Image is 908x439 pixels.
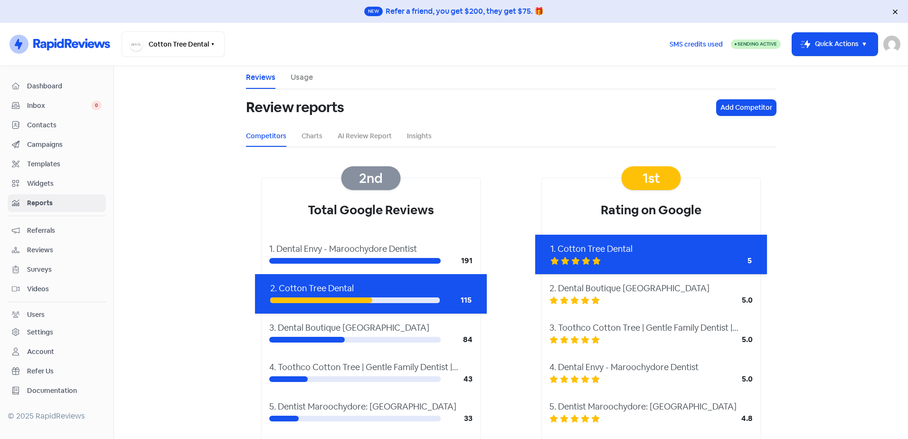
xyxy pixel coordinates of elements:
[27,179,102,189] span: Widgets
[8,261,106,278] a: Surveys
[291,72,313,83] a: Usage
[441,334,473,345] div: 84
[8,175,106,192] a: Widgets
[91,101,102,110] span: 0
[27,198,102,208] span: Reports
[622,166,681,190] div: 1st
[407,131,432,141] a: Insights
[341,166,401,190] div: 2nd
[246,131,286,141] a: Competitors
[662,38,731,48] a: SMS credits used
[27,81,102,91] span: Dashboard
[8,77,106,95] a: Dashboard
[440,295,472,306] div: 115
[27,327,53,337] div: Settings
[8,116,106,134] a: Contacts
[27,120,102,130] span: Contacts
[8,222,106,239] a: Referrals
[122,31,225,57] button: Cotton Tree Dental
[8,155,106,173] a: Templates
[27,226,102,236] span: Referrals
[27,386,102,396] span: Documentation
[441,255,473,267] div: 191
[731,38,781,50] a: Sending Active
[8,194,106,212] a: Reports
[269,321,473,334] div: 3. Dental Boutique [GEOGRAPHIC_DATA]
[8,382,106,400] a: Documentation
[246,92,344,123] h1: Review reports
[714,255,752,267] div: 5
[549,321,753,334] div: 3. Toothco Cotton Tree | Gentle Family Dentist | Dentist Maroochydore
[302,131,322,141] a: Charts
[27,366,102,376] span: Refer Us
[792,33,878,56] button: Quick Actions
[550,242,752,255] div: 1. Cotton Tree Dental
[441,413,473,424] div: 33
[27,245,102,255] span: Reviews
[868,401,899,429] iframe: chat widget
[715,295,753,306] div: 5.0
[269,361,473,373] div: 4. Toothco Cotton Tree | Gentle Family Dentist | Dentist Maroochydore
[715,334,753,345] div: 5.0
[549,400,753,413] div: 5. Dentist Maroochydore: [GEOGRAPHIC_DATA]
[386,6,544,17] div: Refer a friend, you get $200, they get $75. 🎁
[8,343,106,361] a: Account
[270,282,472,295] div: 2. Cotton Tree Dental
[8,363,106,380] a: Refer Us
[27,265,102,275] span: Surveys
[27,101,91,111] span: Inbox
[27,347,54,357] div: Account
[883,36,900,53] img: User
[364,7,383,16] span: New
[262,178,480,235] div: Total Google Reviews
[542,178,760,235] div: Rating on Google
[8,136,106,153] a: Campaigns
[27,310,45,320] div: Users
[246,72,275,83] a: Reviews
[715,413,753,424] div: 4.8
[269,242,473,255] div: 1. Dental Envy - Maroochydore Dentist
[27,284,102,294] span: Videos
[715,373,753,385] div: 5.0
[717,100,776,115] button: Add Competitor
[27,140,102,150] span: Campaigns
[441,373,473,385] div: 43
[738,41,777,47] span: Sending Active
[549,361,753,373] div: 4. Dental Envy - Maroochydore Dentist
[269,400,473,413] div: 5. Dentist Maroochydore: [GEOGRAPHIC_DATA]
[8,306,106,324] a: Users
[8,280,106,298] a: Videos
[8,410,106,422] div: © 2025 RapidReviews
[549,282,753,295] div: 2. Dental Boutique [GEOGRAPHIC_DATA]
[27,159,102,169] span: Templates
[338,131,392,141] a: AI Review Report
[8,241,106,259] a: Reviews
[8,324,106,341] a: Settings
[670,39,723,49] span: SMS credits used
[8,97,106,115] a: Inbox 0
